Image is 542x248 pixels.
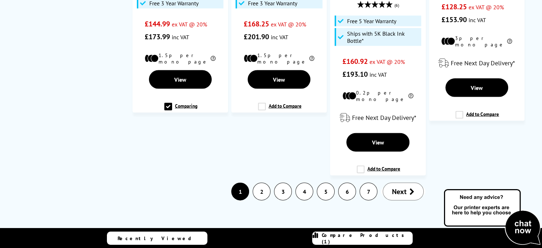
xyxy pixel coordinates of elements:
span: Free Next Day Delivery* [451,59,515,67]
li: 1.5p per mono page [244,52,315,65]
a: View [149,70,212,89]
span: ex VAT @ 20% [370,58,405,65]
span: Ships with 5K Black Ink Bottle* [347,30,419,44]
span: £173.99 [145,32,170,41]
span: Free 5 Year Warranty [347,17,396,25]
span: View [372,139,384,146]
span: View [471,84,483,91]
a: View [248,70,310,89]
span: £193.10 [342,70,368,79]
span: £168.25 [244,19,269,29]
a: Recently Viewed [107,232,207,245]
a: Compare Products (1) [312,232,413,245]
a: View [445,79,508,97]
span: Compare Products (1) [322,232,412,245]
span: £128.25 [441,2,466,11]
a: 5 [317,183,334,200]
img: Open Live Chat window [442,188,542,247]
label: Add to Compare [258,103,301,116]
span: Recently Viewed [118,235,198,242]
span: Next [392,187,407,196]
li: 3p per mono page [441,35,512,48]
div: modal_delivery [433,53,521,73]
span: inc VAT [468,16,486,24]
span: ex VAT @ 20% [172,21,207,28]
li: 1.5p per mono page [145,52,216,65]
label: Comparing [164,103,197,116]
a: 7 [360,183,377,200]
span: inc VAT [172,34,189,41]
span: View [174,76,186,83]
span: ex VAT @ 20% [468,4,504,11]
label: Add to Compare [357,166,400,179]
span: inc VAT [370,71,387,78]
span: £153.90 [441,15,466,24]
a: View [346,133,409,152]
label: Add to Compare [455,111,499,125]
div: modal_delivery [334,108,422,128]
span: ex VAT @ 20% [271,21,306,28]
span: £201.90 [244,32,269,41]
a: 4 [296,183,313,200]
a: 6 [339,183,356,200]
span: £144.99 [145,19,170,29]
span: Free Next Day Delivery* [352,113,416,122]
a: 3 [274,183,291,200]
a: Next [383,183,424,201]
a: 2 [253,183,270,200]
span: View [273,76,285,83]
span: £160.92 [342,57,368,66]
li: 0.2p per mono page [342,90,413,102]
span: inc VAT [271,34,288,41]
